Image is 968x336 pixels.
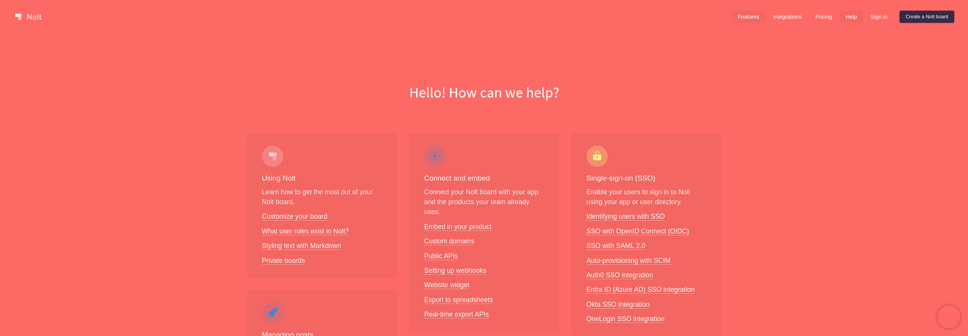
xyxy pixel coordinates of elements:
p: Connect your Nolt board with your app and the products your team already uses. [424,187,544,217]
a: SSO with OpenID Connect (OIDC) [587,227,689,235]
a: Help [840,11,863,23]
a: Okta SSO integration [587,301,650,309]
h3: Single-sign-on (SSO) [587,173,706,184]
a: Integrations [767,11,807,23]
a: Auth0 SSO integration [587,271,653,279]
p: Learn how to get the most out of your Nolt board. [262,187,382,207]
a: SSO with SAML 2.0 [587,242,645,250]
a: Website widget [424,281,469,289]
a: Real-time export APIs [424,310,489,318]
p: Enable your users to sign in to Nolt using your app or user directory. [587,187,706,207]
a: Entra ID (Azure AD) SSO integration [587,286,695,294]
a: Setting up webhooks [424,267,486,275]
a: Private boards [262,257,305,265]
a: Styling text with Markdown [262,242,341,250]
a: Identifying users with SSO [587,213,665,221]
a: Create a Nolt board [900,11,954,23]
h3: Connect and embed [424,173,544,184]
a: Customize your board [262,213,327,221]
a: Embed in your product [424,223,491,231]
a: Custom domains [424,237,474,245]
a: Auto-provisioning with SCIM [587,257,671,265]
a: Sign in [865,11,893,23]
iframe: Chatra live chat [938,306,960,328]
a: Features [732,11,766,23]
a: Pricing [809,11,838,23]
a: Export to spreadsheets [424,296,493,304]
a: Public APIs [424,252,458,260]
a: OneLogin SSO integration [587,315,664,323]
a: What user roles exist in Nolt? [262,227,349,235]
h3: Using Nolt [262,173,382,184]
h1: Hello! How can we help? [6,82,962,103]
